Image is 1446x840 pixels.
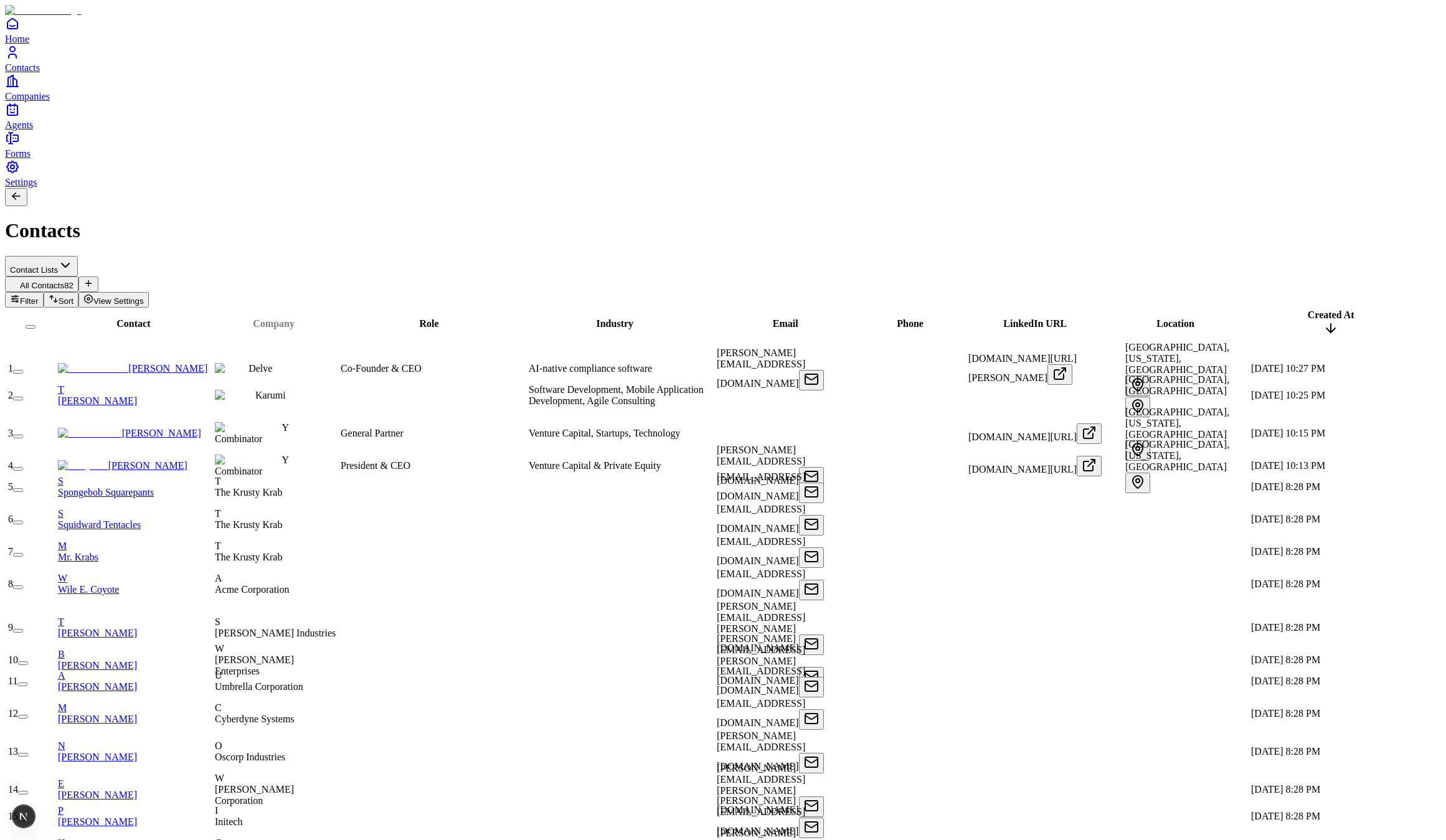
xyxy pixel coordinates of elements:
button: Open [799,677,824,697]
a: MMr. Krabs [58,540,212,562]
div: A [58,670,212,681]
img: Y Combinator [215,422,281,433]
span: 10 [8,654,18,665]
th: Created At [1239,309,1423,339]
span: [PERSON_NAME][EMAIL_ADDRESS][DOMAIN_NAME] [717,795,805,836]
a: SSquidward Tentacles [58,508,212,530]
span: [PERSON_NAME][EMAIL_ADDRESS][DOMAIN_NAME] [717,445,805,486]
span: President & CEO [341,460,410,471]
img: Garry Tan [58,460,108,471]
a: Forms [5,131,1441,159]
div: S [58,508,212,519]
span: [DATE] 10:13 PM [1251,460,1325,471]
span: [DOMAIN_NAME][URL][PERSON_NAME] [968,353,1077,383]
span: [PERSON_NAME][EMAIL_ADDRESS][PERSON_NAME][DOMAIN_NAME] [717,763,805,815]
span: [PERSON_NAME][EMAIL_ADDRESS][DOMAIN_NAME] [717,730,805,772]
span: 2 [8,390,13,400]
span: Companies [5,91,50,101]
span: [DATE] 8:28 PM [1251,514,1320,524]
img: Karumi [215,390,255,401]
button: Open [799,483,824,503]
span: View Settings [93,296,144,306]
span: Location [1156,318,1194,329]
th: Company [212,309,336,339]
span: [PERSON_NAME][EMAIL_ADDRESS][DOMAIN_NAME] [717,347,805,389]
span: Software Development, Mobile Application Development, Agile Consulting [529,384,704,406]
span: Industry [596,318,633,329]
span: Contacts [5,62,40,73]
span: 1 [8,363,13,374]
a: SSpongebob Squarepants [58,476,212,498]
span: [PERSON_NAME] Corporation [215,784,294,806]
div: W [215,773,338,784]
img: Item Brain Logo [5,5,82,16]
div: U [215,670,338,681]
span: [GEOGRAPHIC_DATA], [GEOGRAPHIC_DATA] [1125,374,1229,396]
div: S[PERSON_NAME] Industries [215,616,338,639]
span: 5 [8,481,13,492]
span: Karumi [255,390,286,400]
th: LinkedIn URL [958,309,1112,339]
span: [EMAIL_ADDRESS][DOMAIN_NAME] [717,569,805,598]
span: Settings [5,177,37,187]
div: DelveDelve [215,363,338,374]
div: B [58,649,212,660]
span: [DATE] 8:28 PM [1251,811,1320,821]
th: Email [709,309,862,339]
span: 7 [8,546,13,557]
span: All Contacts [20,281,64,290]
th: Industry [522,309,707,339]
button: All Contacts82 [5,276,78,292]
span: 12 [8,708,18,719]
span: Y Combinator [215,455,288,476]
span: 82 [64,281,73,290]
div: W [58,573,212,584]
span: [GEOGRAPHIC_DATA], [US_STATE], [GEOGRAPHIC_DATA] [1125,407,1229,440]
span: [DATE] 8:28 PM [1251,676,1320,686]
div: Y CombinatorY Combinator [215,455,338,477]
div: UUmbrella Corporation [215,670,338,692]
th: Location [1113,309,1237,339]
a: B[PERSON_NAME] [58,649,212,671]
span: [GEOGRAPHIC_DATA], [US_STATE], [GEOGRAPHIC_DATA] [1125,439,1229,472]
span: [DATE] 8:28 PM [1251,654,1320,665]
span: Filter [20,296,39,306]
div: T [58,616,212,628]
div: P [58,805,212,816]
span: Co-Founder & CEO [341,363,422,374]
div: KarumiKarumi [215,390,338,401]
div: A [215,573,338,584]
span: Home [5,34,29,44]
a: E[PERSON_NAME] [58,778,212,800]
span: [DATE] 8:28 PM [1251,784,1320,795]
button: Open [799,370,824,390]
a: [PERSON_NAME] [58,363,207,374]
span: [DATE] 8:28 PM [1251,546,1320,557]
button: Open [1077,423,1102,444]
button: Open [799,515,824,536]
div: S [215,616,338,628]
div: T [215,540,338,552]
span: General Partner [341,428,404,438]
span: Email [773,318,798,329]
span: [DOMAIN_NAME][URL] [968,464,1077,474]
div: M [58,540,212,552]
a: Companies [5,73,1441,101]
button: Open [1077,456,1102,476]
button: Filter [5,292,44,308]
div: T [58,384,212,395]
div: I [215,805,338,816]
button: Sort [44,292,78,308]
span: 11 [8,676,17,686]
span: 6 [8,514,13,524]
span: [EMAIL_ADDRESS][DOMAIN_NAME] [717,504,805,534]
div: OOscorp Industries [215,740,338,763]
button: Open [1125,397,1150,417]
button: Open [799,709,824,730]
div: TThe Krusty Krab [215,508,338,531]
img: Y Combinator [215,455,281,466]
span: Forms [5,148,31,159]
span: AI-native compliance software [529,363,652,374]
div: O [215,740,338,752]
span: The Krusty Krab [215,552,282,562]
